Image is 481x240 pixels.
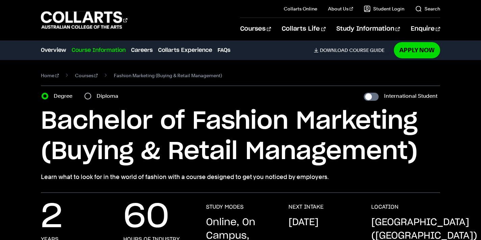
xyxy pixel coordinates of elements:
[218,46,230,54] a: FAQs
[41,172,440,182] p: Learn what to look for in the world of fashion with a course designed to get you noticed by emplo...
[131,46,153,54] a: Careers
[288,204,324,210] h3: NEXT INTAKE
[282,18,325,40] a: Collarts Life
[240,18,271,40] a: Courses
[41,71,59,80] a: Home
[41,106,440,167] h1: Bachelor of Fashion Marketing (Buying & Retail Management)
[41,10,127,30] div: Go to homepage
[284,5,317,12] a: Collarts Online
[320,47,348,53] span: Download
[54,91,76,101] label: Degree
[114,71,222,80] span: Fashion Marketing (Buying & Retail Management)
[336,18,400,40] a: Study Information
[411,18,440,40] a: Enquire
[75,71,98,80] a: Courses
[328,5,353,12] a: About Us
[158,46,212,54] a: Collarts Experience
[384,91,437,101] label: International Student
[97,91,122,101] label: Diploma
[41,204,62,231] p: 2
[206,204,244,210] h3: STUDY MODES
[288,216,319,229] p: [DATE]
[41,46,66,54] a: Overview
[364,5,404,12] a: Student Login
[314,47,390,53] a: DownloadCourse Guide
[394,42,440,58] a: Apply Now
[72,46,126,54] a: Course Information
[371,204,399,210] h3: LOCATION
[123,204,169,231] p: 60
[415,5,440,12] a: Search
